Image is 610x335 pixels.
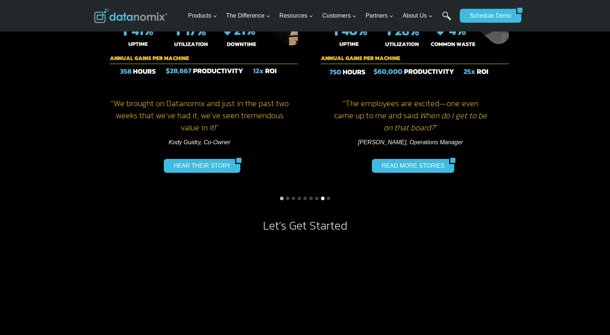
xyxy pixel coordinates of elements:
em: Kody Guidry, Co-Owner [169,139,230,145]
ul: Select a slide to show [94,196,516,201]
h4: “ The employees are excited—one even came up to me and said: ” [313,97,509,134]
button: Go to slide 2 [286,197,289,200]
button: Go to slide 5 [303,197,307,200]
span: Customers [322,11,356,21]
h4: “ We brought on Datanomix and just in the past two weeks that we’ve had it, we’ve seen tremendous... [101,97,298,134]
nav: Primary Navigation [185,4,456,28]
button: Go to slide 1 [280,197,284,200]
em: When do I get to be on that board? [384,109,487,134]
span: Partners [366,11,393,21]
a: READ MORE STORIES [372,159,449,173]
button: Go to slide 9 [327,197,330,200]
span: The Difference [226,11,270,21]
img: Datanomix [94,8,167,23]
button: Go to slide 4 [297,197,301,200]
button: Go to slide 6 [309,197,313,200]
span: Products [188,11,217,21]
span: About Us [403,11,433,21]
a: Search [442,11,451,28]
a: HEAR THEIR STORY [164,159,236,173]
a: Schedule Demo [460,9,516,23]
button: Go to slide 7 [315,197,319,200]
span: Resources [280,11,313,21]
button: Go to slide 8 [321,197,325,200]
button: Go to slide 3 [292,197,295,200]
h2: Let’s Get Started [94,220,516,231]
em: [PERSON_NAME], Operations Manager [358,139,463,145]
